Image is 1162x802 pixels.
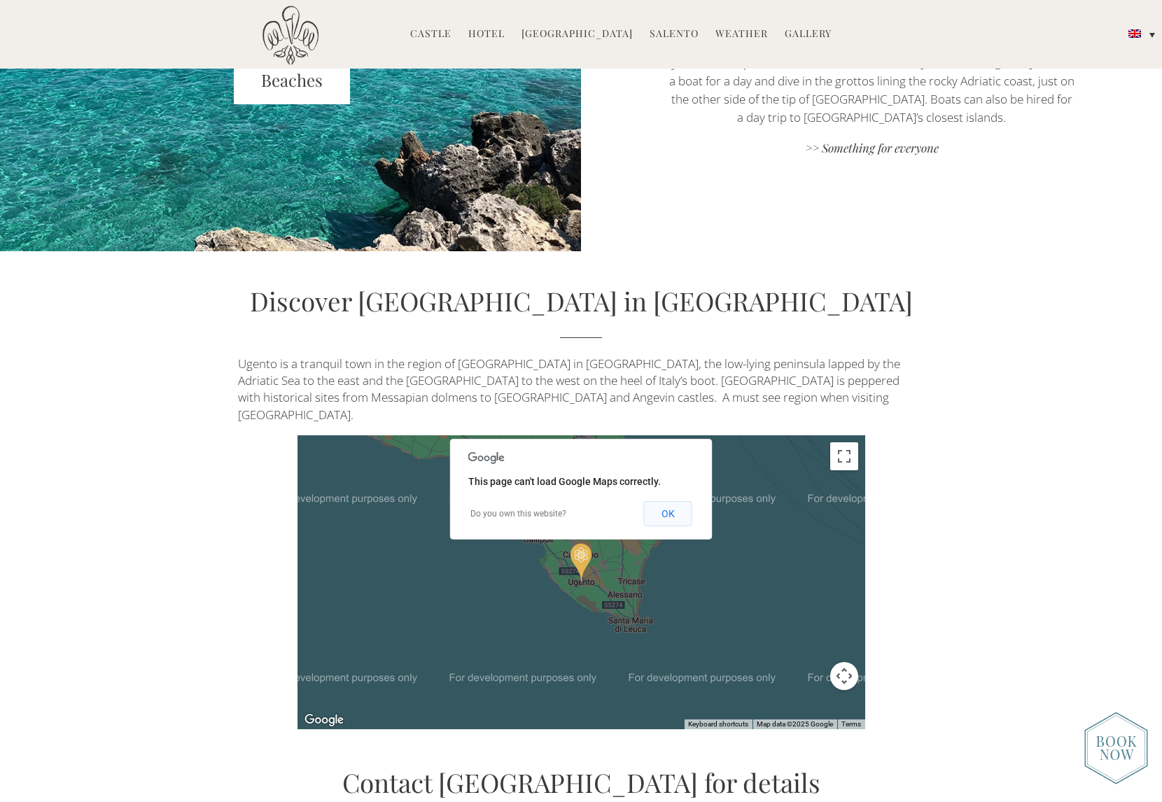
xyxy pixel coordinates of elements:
[238,356,924,423] p: Ugento is a tranquil town in the region of [GEOGRAPHIC_DATA] in [GEOGRAPHIC_DATA], the low-lying ...
[570,543,591,582] div: Castello di Ugento
[688,719,748,729] button: Keyboard shortcuts
[301,711,347,729] img: Google
[301,711,347,729] a: Open this area in Google Maps (opens a new window)
[757,720,833,728] span: Map data ©2025 Google
[841,720,861,728] a: Terms
[644,501,692,526] button: OK
[830,662,858,690] button: Map camera controls
[650,27,699,43] a: Salento
[830,442,858,470] button: Toggle fullscreen view
[715,27,768,43] a: Weather
[468,476,661,487] span: This page can't load Google Maps correctly.
[468,27,505,43] a: Hotel
[521,27,633,43] a: [GEOGRAPHIC_DATA]
[410,27,451,43] a: Castle
[785,27,832,43] a: Gallery
[238,283,924,338] h2: Discover [GEOGRAPHIC_DATA] in [GEOGRAPHIC_DATA]
[262,6,318,65] img: Castello di Ugento
[1128,29,1141,38] img: English
[470,509,566,519] a: Do you own this website?
[1084,712,1148,785] img: new-booknow.png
